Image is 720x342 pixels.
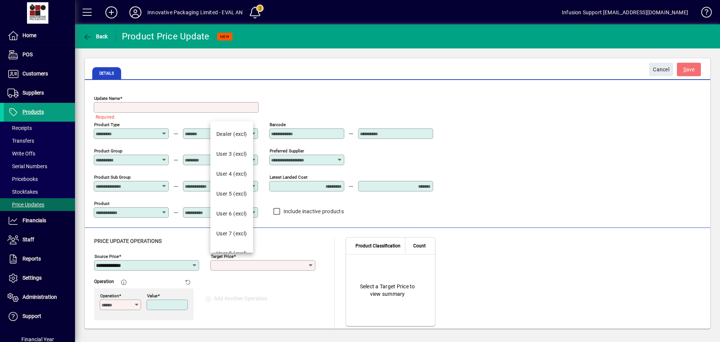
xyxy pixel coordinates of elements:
div: Select a Target Price to view summary [355,283,419,298]
span: Financials [22,217,46,223]
a: Knowledge Base [696,2,711,26]
div: Dealer (excl) [216,130,247,138]
mat-icon: Formula supports two operations of % and $ [120,279,129,288]
span: Home [22,32,36,38]
button: Profile [123,6,147,19]
div: User 6 (excl) [216,210,247,218]
button: Add [99,6,123,19]
a: Support [4,307,75,326]
span: Price Updates [7,202,44,208]
div: Infusion Support [EMAIL_ADDRESS][DOMAIN_NAME] [562,6,688,18]
a: Customers [4,65,75,83]
span: Transfers [7,138,34,144]
mat-label: Source Price [94,254,119,259]
span: Receipts [7,125,32,131]
mat-option: User 8 (excl) [210,244,253,264]
span: Reports [22,256,41,262]
span: Suppliers [22,90,44,96]
mat-label: Product [94,201,109,206]
span: Administration [22,294,57,300]
mat-option: User 6 (excl) [210,204,253,224]
a: POS [4,45,75,64]
mat-option: User 5 (excl) [210,184,253,204]
mat-label: Barcode [270,122,286,127]
a: Settings [4,269,75,288]
span: Settings [22,275,42,281]
span: Back [83,33,108,39]
span: Customers [22,71,48,77]
a: Write Offs [4,147,75,160]
span: Staff [22,237,34,243]
mat-label: Add Another Operation [214,295,267,305]
mat-error: Required [96,113,253,121]
span: Products [22,109,44,115]
button: Back [81,30,110,43]
div: Product Price Update [122,30,210,42]
span: Cancel [653,63,669,76]
span: Write Offs [7,151,35,157]
span: Price Update Operations [94,238,162,244]
a: Transfers [4,134,75,147]
button: Save [677,63,701,76]
div: Innovative Packaging Limited - EVAL AN [147,6,243,18]
span: Serial Numbers [7,163,47,169]
mat-label: Preferred Supplier [270,148,304,154]
mat-label: Product Group [94,148,122,154]
div: User 4 (excl) [216,170,247,178]
a: Receipts [4,122,75,134]
span: ave [683,63,695,76]
mat-label: Product Type [94,122,120,127]
a: Home [4,26,75,45]
span: POS [22,51,33,57]
a: Administration [4,288,75,307]
span: NEW [220,34,229,39]
span: Details [92,67,121,79]
div: User 3 (excl) [216,150,247,158]
a: Serial Numbers [4,160,75,173]
span: S [683,66,686,72]
span: Count [413,242,426,250]
mat-option: User 3 (excl) [210,144,253,164]
a: Reports [4,250,75,268]
mat-label: Target Price [211,254,234,259]
a: Staff [4,231,75,249]
span: Support [22,313,41,319]
span: Product Classification [355,242,400,250]
mat-label: Update Name [94,96,120,101]
mat-label: Product Sub group [94,175,130,180]
a: Suppliers [4,84,75,102]
a: Financials [4,211,75,230]
div: User 7 (excl) [216,230,247,238]
mat-option: Dealer (excl) [210,124,253,144]
span: Pricebooks [7,176,38,182]
button: Cancel [649,63,673,76]
a: Pricebooks [4,173,75,185]
mat-label: Operation [100,293,119,298]
a: Price Updates [4,198,75,211]
mat-label: Latest Landed Cost [270,175,307,180]
mat-label: Operation [94,278,114,285]
span: Stocktakes [7,189,38,195]
mat-option: User 4 (excl) [210,164,253,184]
label: Include inactive products [282,208,344,215]
div: User 5 (excl) [216,190,247,198]
mat-label: Value [147,293,157,298]
div: User 8 (excl) [216,250,247,258]
mat-option: User 7 (excl) [210,224,253,244]
a: Stocktakes [4,185,75,198]
app-page-header-button: Back [75,30,116,43]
